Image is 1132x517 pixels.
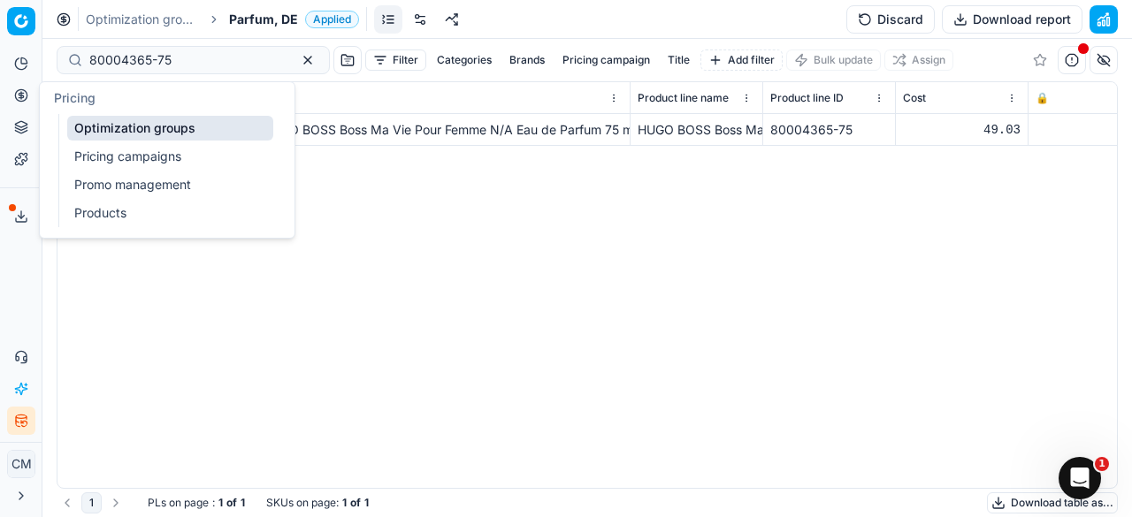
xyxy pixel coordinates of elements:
[89,51,283,69] input: Search by SKU or title
[105,492,126,513] button: Go to next page
[266,496,339,510] span: SKUs on page :
[148,496,209,510] span: PLs on page
[502,49,552,71] button: Brands
[987,492,1118,513] button: Download table as...
[638,91,729,105] span: Product line name
[67,201,273,225] a: Products
[903,91,926,105] span: Cost
[884,49,953,71] button: Assign
[81,492,102,513] button: 1
[54,90,96,105] span: Pricing
[8,451,34,477] span: CM
[364,496,369,510] strong: 1
[1059,457,1101,499] iframe: Intercom live chat
[638,121,755,139] div: HUGO BOSS Boss Ma Vie Pour Femme N/A Eau de Parfum 75 ml
[430,49,499,71] button: Categories
[226,496,237,510] strong: of
[903,121,1021,139] div: 49.03
[229,11,359,28] span: Parfum, DEApplied
[1095,457,1109,471] span: 1
[86,11,359,28] nav: breadcrumb
[555,49,657,71] button: Pricing campaign
[229,11,298,28] span: Parfum, DE
[67,172,273,197] a: Promo management
[305,11,359,28] span: Applied
[218,496,223,510] strong: 1
[786,49,881,71] button: Bulk update
[770,91,844,105] span: Product line ID
[661,49,697,71] button: Title
[67,144,273,169] a: Pricing campaigns
[7,450,35,478] button: CM
[350,496,361,510] strong: of
[365,49,426,71] button: Filter
[342,496,347,510] strong: 1
[67,116,273,141] a: Optimization groups
[846,5,935,34] button: Discard
[57,492,78,513] button: Go to previous page
[86,11,199,28] a: Optimization groups
[770,121,888,139] div: 80004365-75
[57,492,126,513] nav: pagination
[263,122,636,137] span: HUGO BOSS Boss Ma Vie Pour Femme N/A Eau de Parfum 75 ml
[1036,91,1049,105] span: 🔒
[148,496,245,510] div: :
[700,49,783,71] button: Add filter
[942,5,1082,34] button: Download report
[241,496,245,510] strong: 1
